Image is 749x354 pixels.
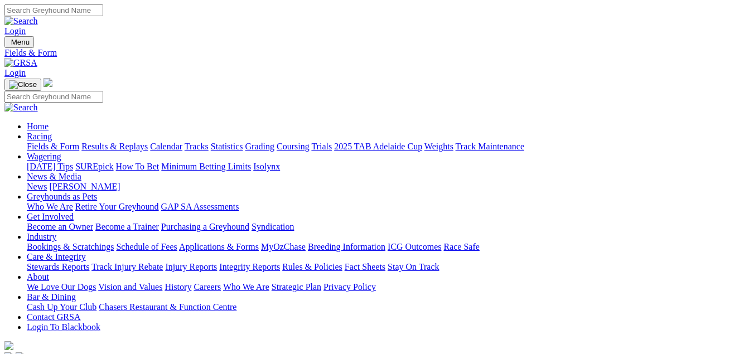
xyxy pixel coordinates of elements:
img: Search [4,103,38,113]
a: Care & Integrity [27,252,86,261]
a: Fields & Form [4,48,745,58]
a: History [165,282,191,292]
a: Login To Blackbook [27,322,100,332]
a: Become an Owner [27,222,93,231]
a: ICG Outcomes [388,242,441,251]
div: Greyhounds as Pets [27,202,745,212]
a: Syndication [252,222,294,231]
a: Tracks [185,142,209,151]
div: Bar & Dining [27,302,745,312]
a: Injury Reports [165,262,217,271]
a: Become a Trainer [95,222,159,231]
span: Menu [11,38,30,46]
a: [PERSON_NAME] [49,182,120,191]
a: Greyhounds as Pets [27,192,97,201]
a: Integrity Reports [219,262,280,271]
img: logo-grsa-white.png [44,78,52,87]
a: Privacy Policy [323,282,376,292]
div: Care & Integrity [27,262,745,272]
a: [DATE] Tips [27,162,73,171]
a: About [27,272,49,282]
a: Get Involved [27,212,74,221]
a: Schedule of Fees [116,242,177,251]
a: Track Injury Rebate [91,262,163,271]
div: About [27,282,745,292]
a: Cash Up Your Club [27,302,96,312]
a: Coursing [277,142,310,151]
button: Toggle navigation [4,36,34,48]
div: Racing [27,142,745,152]
img: Close [9,80,37,89]
a: Applications & Forms [179,242,259,251]
div: Industry [27,242,745,252]
div: News & Media [27,182,745,192]
div: Get Involved [27,222,745,232]
a: 2025 TAB Adelaide Cup [334,142,422,151]
a: MyOzChase [261,242,306,251]
a: Fields & Form [27,142,79,151]
a: Bookings & Scratchings [27,242,114,251]
a: Retire Your Greyhound [75,202,159,211]
a: Who We Are [27,202,73,211]
a: Bar & Dining [27,292,76,302]
a: Race Safe [443,242,479,251]
div: Wagering [27,162,745,172]
a: Grading [245,142,274,151]
a: News & Media [27,172,81,181]
a: Home [27,122,49,131]
a: Wagering [27,152,61,161]
a: Rules & Policies [282,262,342,271]
a: Weights [424,142,453,151]
input: Search [4,4,103,16]
a: SUREpick [75,162,113,171]
a: Track Maintenance [456,142,524,151]
a: Industry [27,232,56,241]
a: Statistics [211,142,243,151]
a: Stewards Reports [27,262,89,271]
a: Trials [311,142,332,151]
img: logo-grsa-white.png [4,341,13,350]
a: News [27,182,47,191]
a: Fact Sheets [345,262,385,271]
a: Who We Are [223,282,269,292]
input: Search [4,91,103,103]
a: Results & Replays [81,142,148,151]
img: GRSA [4,58,37,68]
a: We Love Our Dogs [27,282,96,292]
a: Isolynx [253,162,280,171]
button: Toggle navigation [4,79,41,91]
a: Racing [27,132,52,141]
a: Calendar [150,142,182,151]
img: Search [4,16,38,26]
a: Purchasing a Greyhound [161,222,249,231]
a: Minimum Betting Limits [161,162,251,171]
a: Login [4,26,26,36]
a: Chasers Restaurant & Function Centre [99,302,236,312]
a: Contact GRSA [27,312,80,322]
a: Breeding Information [308,242,385,251]
a: Stay On Track [388,262,439,271]
a: Careers [194,282,221,292]
a: Strategic Plan [272,282,321,292]
a: GAP SA Assessments [161,202,239,211]
a: How To Bet [116,162,160,171]
a: Login [4,68,26,77]
a: Vision and Values [98,282,162,292]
